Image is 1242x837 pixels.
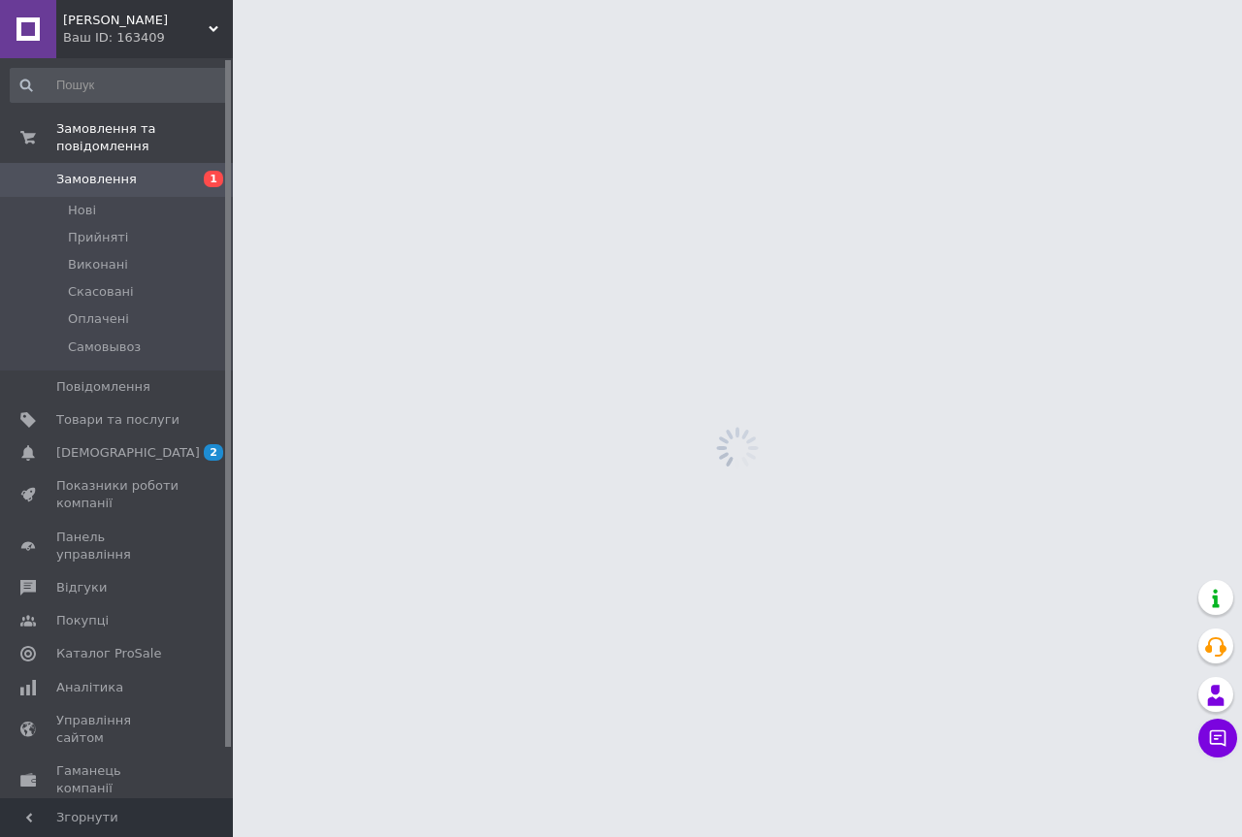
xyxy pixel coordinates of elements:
[56,579,107,596] span: Відгуки
[56,444,200,462] span: [DEMOGRAPHIC_DATA]
[63,29,233,47] div: Ваш ID: 163409
[68,338,141,356] span: Самовывоз
[711,422,764,474] img: spinner_grey-bg-hcd09dd2d8f1a785e3413b09b97f8118e7.gif
[56,712,180,747] span: Управління сайтом
[68,256,128,274] span: Виконані
[56,762,180,797] span: Гаманець компанії
[56,411,180,429] span: Товари та послуги
[204,171,223,187] span: 1
[68,310,129,328] span: Оплачені
[68,283,134,301] span: Скасовані
[10,68,229,103] input: Пошук
[56,120,233,155] span: Замовлення та повідомлення
[204,444,223,461] span: 2
[56,477,180,512] span: Показники роботи компанії
[1198,719,1237,757] button: Чат з покупцем
[56,378,150,396] span: Повідомлення
[56,171,137,188] span: Замовлення
[63,12,209,29] span: ФОП Портянко Є.В.
[56,645,161,662] span: Каталог ProSale
[56,679,123,696] span: Аналітика
[56,529,180,563] span: Панель управління
[68,229,128,246] span: Прийняті
[68,202,96,219] span: Нові
[56,612,109,629] span: Покупці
